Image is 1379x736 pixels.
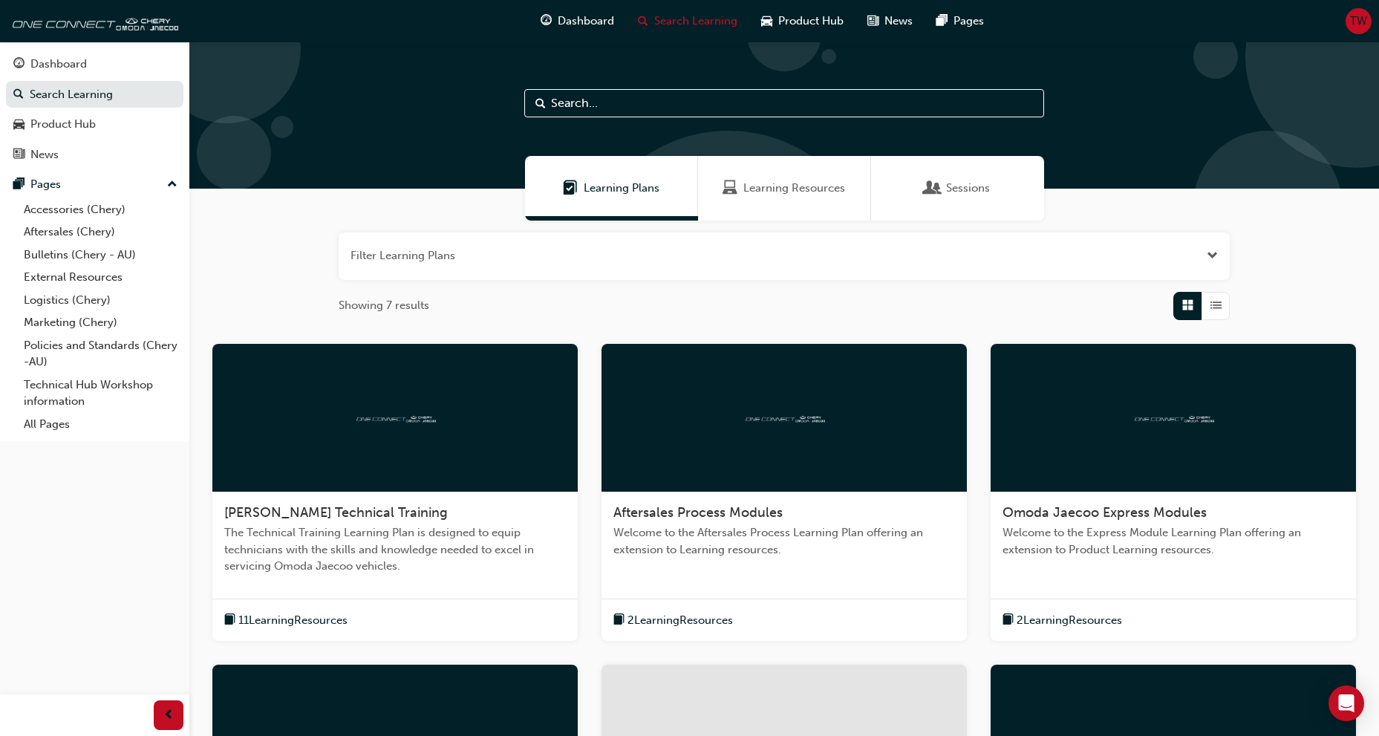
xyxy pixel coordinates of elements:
[167,175,177,195] span: up-icon
[613,611,733,630] button: book-icon2LearningResources
[884,13,913,30] span: News
[1017,612,1122,629] span: 2 Learning Resources
[224,611,235,630] span: book-icon
[1003,611,1014,630] span: book-icon
[6,111,183,138] a: Product Hub
[535,95,546,112] span: Search
[613,611,625,630] span: book-icon
[953,13,984,30] span: Pages
[627,612,733,629] span: 2 Learning Resources
[1350,13,1367,30] span: TW
[1346,8,1372,34] button: TW
[6,141,183,169] a: News
[1003,611,1122,630] button: book-icon2LearningResources
[654,13,737,30] span: Search Learning
[743,180,845,197] span: Learning Resources
[1132,410,1214,424] img: oneconnect
[613,504,783,521] span: Aftersales Process Modules
[925,180,940,197] span: Sessions
[18,266,183,289] a: External Resources
[6,51,183,78] a: Dashboard
[602,344,967,642] a: oneconnectAftersales Process ModulesWelcome to the Aftersales Process Learning Plan offering an e...
[613,524,955,558] span: Welcome to the Aftersales Process Learning Plan offering an extension to Learning resources.
[525,156,698,221] a: Learning PlansLearning Plans
[13,178,25,192] span: pages-icon
[7,6,178,36] img: oneconnect
[224,504,448,521] span: [PERSON_NAME] Technical Training
[339,297,429,314] span: Showing 7 results
[18,198,183,221] a: Accessories (Chery)
[925,6,996,36] a: pages-iconPages
[6,171,183,198] button: Pages
[13,118,25,131] span: car-icon
[18,311,183,334] a: Marketing (Chery)
[18,289,183,312] a: Logistics (Chery)
[638,12,648,30] span: search-icon
[1329,685,1364,721] div: Open Intercom Messenger
[558,13,614,30] span: Dashboard
[778,13,844,30] span: Product Hub
[30,146,59,163] div: News
[563,180,578,197] span: Learning Plans
[749,6,855,36] a: car-iconProduct Hub
[6,48,183,171] button: DashboardSearch LearningProduct HubNews
[1207,247,1218,264] button: Open the filter
[6,81,183,108] a: Search Learning
[871,156,1044,221] a: SessionsSessions
[224,524,566,575] span: The Technical Training Learning Plan is designed to equip technicians with the skills and knowled...
[1003,504,1207,521] span: Omoda Jaecoo Express Modules
[18,244,183,267] a: Bulletins (Chery - AU)
[743,410,825,424] img: oneconnect
[541,12,552,30] span: guage-icon
[867,12,878,30] span: news-icon
[18,221,183,244] a: Aftersales (Chery)
[991,344,1356,642] a: oneconnectOmoda Jaecoo Express ModulesWelcome to the Express Module Learning Plan offering an ext...
[30,56,87,73] div: Dashboard
[698,156,871,221] a: Learning ResourcesLearning Resources
[1003,524,1344,558] span: Welcome to the Express Module Learning Plan offering an extension to Product Learning resources.
[1182,297,1193,314] span: Grid
[18,374,183,413] a: Technical Hub Workshop information
[946,180,990,197] span: Sessions
[13,149,25,162] span: news-icon
[1210,297,1222,314] span: List
[761,12,772,30] span: car-icon
[238,612,348,629] span: 11 Learning Resources
[13,58,25,71] span: guage-icon
[936,12,948,30] span: pages-icon
[626,6,749,36] a: search-iconSearch Learning
[354,410,436,424] img: oneconnect
[30,176,61,193] div: Pages
[18,334,183,374] a: Policies and Standards (Chery -AU)
[855,6,925,36] a: news-iconNews
[212,344,578,642] a: oneconnect[PERSON_NAME] Technical TrainingThe Technical Training Learning Plan is designed to equ...
[163,706,175,725] span: prev-icon
[524,89,1044,117] input: Search...
[723,180,737,197] span: Learning Resources
[584,180,659,197] span: Learning Plans
[18,413,183,436] a: All Pages
[30,116,96,133] div: Product Hub
[13,88,24,102] span: search-icon
[529,6,626,36] a: guage-iconDashboard
[224,611,348,630] button: book-icon11LearningResources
